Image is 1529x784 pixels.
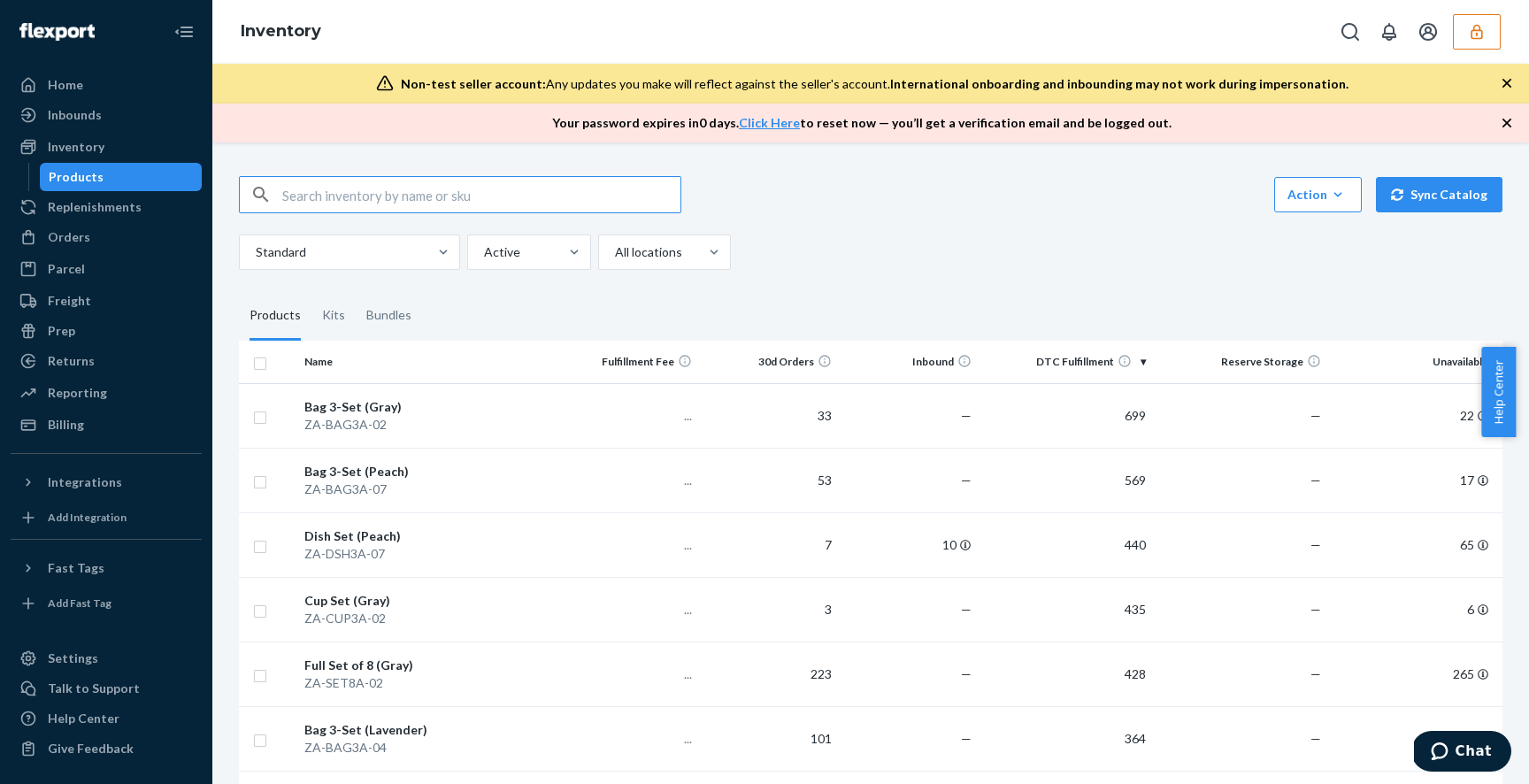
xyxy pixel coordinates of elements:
[227,6,335,58] ol: breadcrumbs
[11,411,202,439] a: Billing
[48,473,122,491] div: Integrations
[40,163,203,191] a: Products
[839,512,979,577] td: 10
[979,706,1153,771] td: 364
[304,657,552,674] div: Full Set of 8 (Gray)
[254,243,256,261] input: Standard
[1328,577,1503,642] td: 6
[699,577,839,642] td: 3
[401,76,546,91] span: Non-test seller account:
[699,512,839,577] td: 7
[19,23,95,41] img: Flexport logo
[566,601,692,619] p: ...
[304,592,552,610] div: Cup Set (Gray)
[304,674,552,692] div: ZA-SET8A-02
[961,602,972,617] span: —
[979,341,1153,383] th: DTC Fulfillment
[1328,706,1503,771] td: 28
[979,448,1153,512] td: 569
[566,665,692,683] p: ...
[304,721,552,739] div: Bag 3-Set (Lavender)
[48,596,111,611] div: Add Fast Tag
[304,610,552,627] div: ZA-CUP3A-02
[699,706,839,771] td: 101
[1153,341,1327,383] th: Reserve Storage
[48,559,104,577] div: Fast Tags
[11,133,202,161] a: Inventory
[1287,186,1348,204] div: Action
[11,347,202,375] a: Returns
[48,198,142,216] div: Replenishments
[1481,347,1516,437] button: Help Center
[11,101,202,129] a: Inbounds
[48,649,98,667] div: Settings
[1328,512,1503,577] td: 65
[739,115,800,130] a: Click Here
[1328,341,1503,383] th: Unavailable
[1274,177,1362,212] button: Action
[11,223,202,251] a: Orders
[961,408,972,423] span: —
[11,71,202,99] a: Home
[1310,473,1321,488] span: —
[1410,14,1446,50] button: Open account menu
[699,383,839,448] td: 33
[48,740,134,757] div: Give Feedback
[11,589,202,618] a: Add Fast Tag
[250,291,301,341] div: Products
[11,287,202,315] a: Freight
[566,472,692,489] p: ...
[979,642,1153,706] td: 428
[48,260,85,278] div: Parcel
[304,527,552,545] div: Dish Set (Peach)
[566,536,692,554] p: ...
[304,739,552,757] div: ZA-BAG3A-04
[1328,383,1503,448] td: 22
[839,341,979,383] th: Inbound
[11,317,202,345] a: Prep
[48,710,119,727] div: Help Center
[699,448,839,512] td: 53
[1310,537,1321,552] span: —
[1310,408,1321,423] span: —
[48,138,104,156] div: Inventory
[1328,642,1503,706] td: 265
[11,674,202,703] button: Talk to Support
[48,76,83,94] div: Home
[961,731,972,746] span: —
[48,292,91,310] div: Freight
[1414,731,1511,775] iframe: Opens a widget where you can chat to one of our agents
[48,510,127,525] div: Add Integration
[241,21,321,41] a: Inventory
[48,384,107,402] div: Reporting
[304,545,552,563] div: ZA-DSH3A-07
[11,379,202,407] a: Reporting
[979,512,1153,577] td: 440
[11,734,202,763] button: Give Feedback
[11,704,202,733] a: Help Center
[961,666,972,681] span: —
[566,730,692,748] p: ...
[48,416,84,434] div: Billing
[979,577,1153,642] td: 435
[699,341,839,383] th: 30d Orders
[304,416,552,434] div: ZA-BAG3A-02
[1376,177,1502,212] button: Sync Catalog
[566,407,692,425] p: ...
[48,680,140,697] div: Talk to Support
[482,243,484,261] input: Active
[166,14,202,50] button: Close Navigation
[979,383,1153,448] td: 699
[1328,448,1503,512] td: 17
[366,291,411,341] div: Bundles
[890,76,1348,91] span: International onboarding and inbounding may not work during impersonation.
[304,480,552,498] div: ZA-BAG3A-07
[559,341,699,383] th: Fulfillment Fee
[11,255,202,283] a: Parcel
[961,473,972,488] span: —
[297,341,559,383] th: Name
[1310,602,1321,617] span: —
[552,114,1172,132] p: Your password expires in 0 days . to reset now — you’ll get a verification email and be logged out.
